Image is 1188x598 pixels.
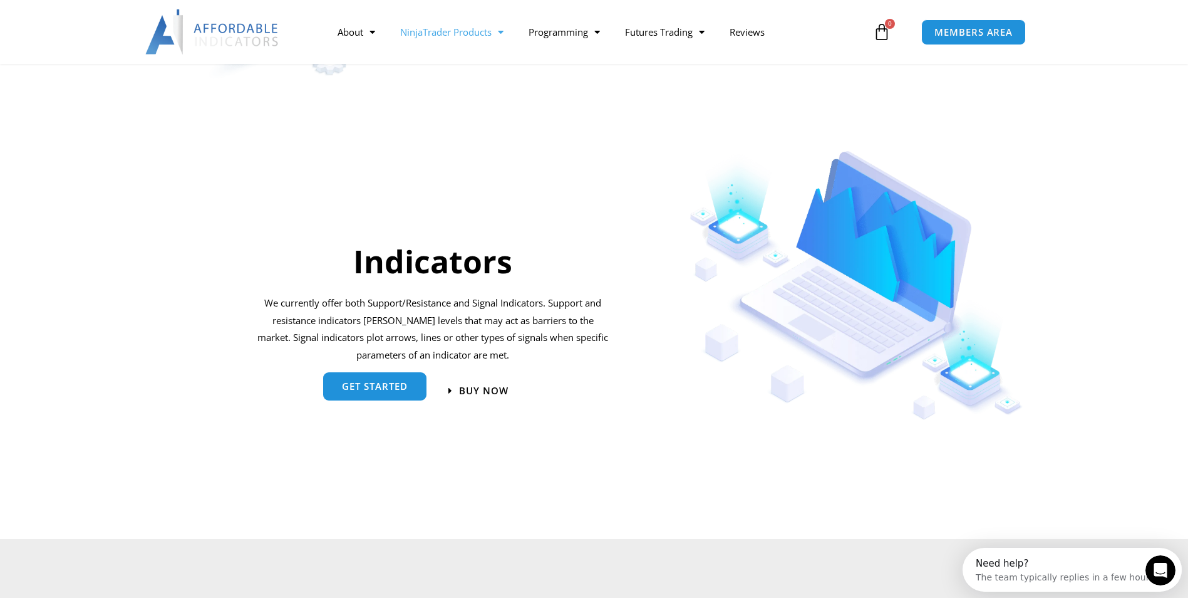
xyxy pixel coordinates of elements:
div: Need help? [13,11,194,21]
iframe: Intercom live chat [1145,555,1175,585]
a: NinjaTrader Products [388,18,516,46]
a: Programming [516,18,612,46]
span: MEMBERS AREA [934,28,1013,37]
span: Buy now [459,386,509,396]
a: Futures Trading [612,18,717,46]
a: get started [323,373,426,401]
div: Open Intercom Messenger [5,5,231,39]
span: get started [342,382,408,392]
iframe: Intercom live chat discovery launcher [963,548,1182,592]
a: MEMBERS AREA [921,19,1026,45]
img: Indicators 1 | Affordable Indicators – NinjaTrader [690,151,1023,420]
nav: Menu [325,18,870,46]
span: 0 [885,19,895,29]
h2: Indicators [256,241,611,282]
a: Reviews [717,18,777,46]
div: The team typically replies in a few hours. [13,21,194,34]
a: About [325,18,388,46]
img: LogoAI | Affordable Indicators – NinjaTrader [145,9,280,55]
p: We currently offer both Support/Resistance and Signal Indicators. Support and resistance indicato... [256,295,611,364]
a: 0 [854,14,909,50]
a: Buy now [448,386,509,396]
